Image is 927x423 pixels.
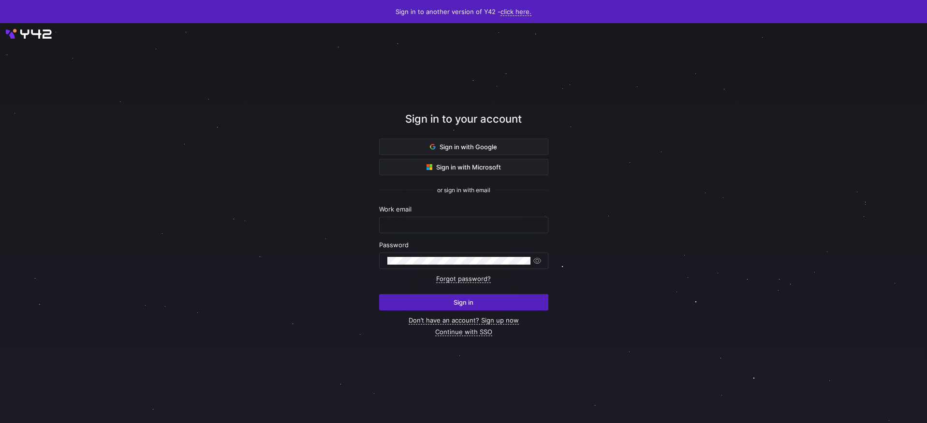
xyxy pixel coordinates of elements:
[454,298,473,306] span: Sign in
[379,111,548,139] div: Sign in to your account
[379,241,409,249] span: Password
[500,8,531,16] a: click here.
[379,205,412,213] span: Work email
[379,159,548,175] button: Sign in with Microsoft
[409,316,519,324] a: Don’t have an account? Sign up now
[379,294,548,310] button: Sign in
[430,143,497,151] span: Sign in with Google
[437,187,490,194] span: or sign in with email
[435,328,492,336] a: Continue with SSO
[427,163,501,171] span: Sign in with Microsoft
[379,139,548,155] button: Sign in with Google
[436,275,491,283] a: Forgot password?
